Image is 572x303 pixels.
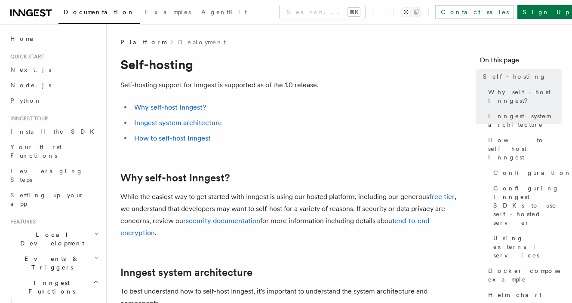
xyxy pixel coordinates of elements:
a: Configuration [490,165,562,181]
a: Why self-host Inngest? [120,172,230,184]
span: Local Development [7,230,94,248]
a: Self-hosting [480,69,562,84]
span: How to self-host Inngest [488,136,562,162]
a: free tier [429,193,455,201]
a: Helm chart [485,287,562,303]
button: Search...⌘K [280,5,365,19]
a: Install the SDK [7,124,101,139]
a: Contact sales [435,5,514,19]
span: Helm chart [488,291,541,299]
a: Docker compose example [485,263,562,287]
span: Events & Triggers [7,254,94,272]
span: Python [10,97,42,104]
span: Install the SDK [10,128,99,135]
span: Why self-host Inngest? [488,88,562,105]
a: Inngest system architecture [120,266,252,279]
span: Inngest system architecture [488,112,562,129]
span: Node.js [10,82,51,89]
span: Inngest tour [7,115,48,122]
span: Inngest Functions [7,279,93,296]
a: Examples [140,3,196,23]
a: Python [7,93,101,108]
span: Home [10,34,34,43]
span: Your first Functions [10,144,62,159]
button: Toggle dark mode [401,7,421,17]
a: Setting up your app [7,187,101,211]
a: security documentation [186,217,260,225]
span: Setting up your app [10,192,84,207]
a: Inngest system architecture [485,108,562,132]
button: Inngest Functions [7,275,101,299]
button: Events & Triggers [7,251,101,275]
span: Docker compose example [488,266,562,284]
span: Platform [120,38,166,46]
span: Leveraging Steps [10,168,83,183]
button: Local Development [7,227,101,251]
span: Configuring Inngest SDKs to use self-hosted server [493,184,562,227]
a: Why self-host Inngest? [485,84,562,108]
a: Deployment [178,38,226,46]
a: Node.js [7,77,101,93]
span: Features [7,218,36,225]
span: Next.js [10,66,51,73]
a: Home [7,31,101,46]
a: Leveraging Steps [7,163,101,187]
span: Configuration [493,168,572,177]
p: Self-hosting support for Inngest is supported as of the 1.0 release. [120,79,462,91]
a: Why self-host Inngest? [134,103,206,111]
a: How to self-host Inngest [134,134,211,142]
a: How to self-host Inngest [485,132,562,165]
a: Documentation [58,3,140,24]
span: Using external services [493,234,562,260]
a: Your first Functions [7,139,101,163]
a: Configuring Inngest SDKs to use self-hosted server [490,181,562,230]
a: Next.js [7,62,101,77]
a: AgentKit [196,3,252,23]
h1: Self-hosting [120,57,462,72]
span: Quick start [7,53,44,60]
p: While the easiest way to get started with Inngest is using our hosted platform, including our gen... [120,191,462,239]
span: Documentation [64,9,135,15]
span: AgentKit [201,9,247,15]
a: Inngest system architecture [134,119,222,127]
h4: On this page [480,55,562,69]
a: Using external services [490,230,562,263]
span: Examples [145,9,191,15]
kbd: ⌘K [348,8,360,16]
span: Self-hosting [483,72,546,81]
